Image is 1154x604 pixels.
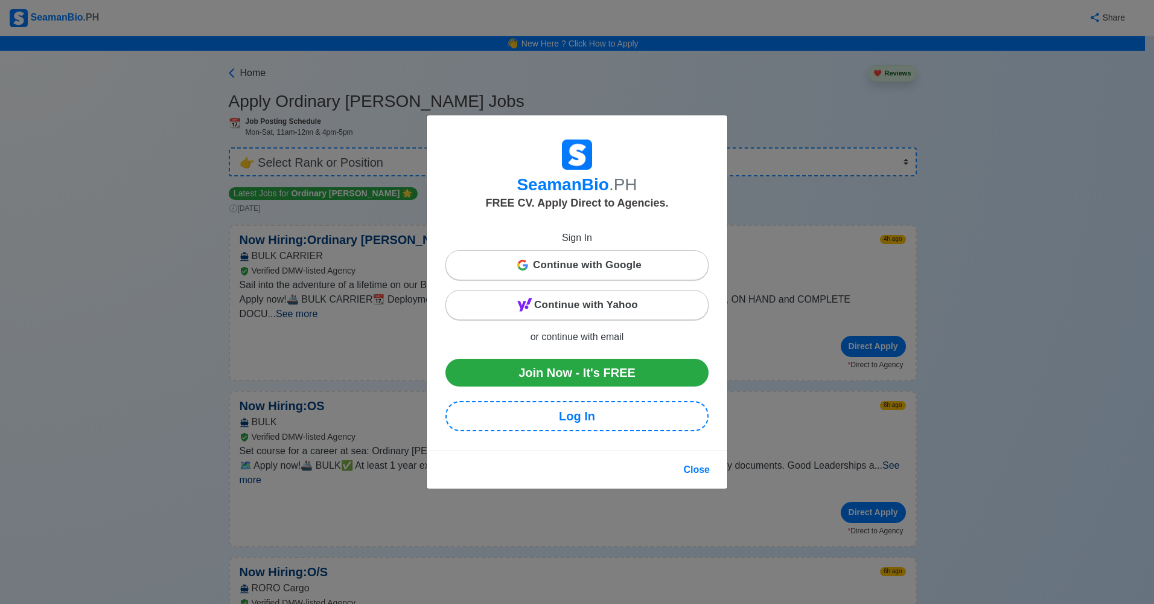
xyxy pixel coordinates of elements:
[445,250,709,280] button: Continue with Google
[533,253,642,277] span: Continue with Google
[609,175,637,194] span: .PH
[445,330,709,344] p: or continue with email
[445,359,709,387] a: Join Now - It's FREE
[445,231,709,245] p: Sign In
[445,401,709,431] a: Log In
[562,140,592,170] img: Logo
[445,175,709,195] h3: SeamanBio
[485,197,668,209] span: FREE CV. Apply Direct to Agencies.
[675,458,718,481] button: Close
[534,293,638,317] span: Continue with Yahoo
[445,290,709,320] button: Continue with Yahoo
